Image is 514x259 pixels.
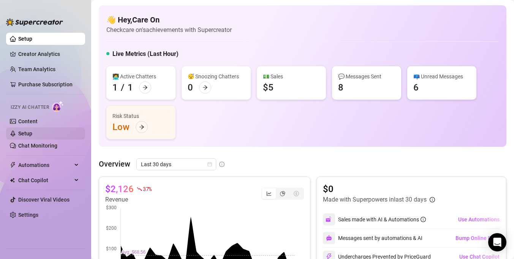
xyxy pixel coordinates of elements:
[18,212,38,218] a: Settings
[11,104,49,111] span: Izzy AI Chatter
[413,81,419,94] div: 6
[105,183,134,195] article: $2,126
[18,48,79,60] a: Creator Analytics
[455,235,500,241] span: Bump Online Fans
[338,81,343,94] div: 8
[99,158,130,170] article: Overview
[263,72,320,81] div: 💵 Sales
[52,101,64,112] img: AI Chatter
[106,14,232,25] h4: 👋 Hey, Care On
[112,72,169,81] div: 👩‍💻 Active Chatters
[139,124,144,130] span: arrow-right
[188,72,245,81] div: 😴 Snoozing Chatters
[18,143,57,149] a: Chat Monitoring
[202,85,208,90] span: arrow-right
[105,195,152,204] article: Revenue
[18,197,70,203] a: Discover Viral Videos
[112,112,169,120] div: Risk Status
[142,85,148,90] span: arrow-right
[261,187,304,200] div: segmented control
[112,81,118,94] div: 1
[6,18,63,26] img: logo-BBDzfeDw.svg
[413,72,470,81] div: 📪 Unread Messages
[18,66,55,72] a: Team Analytics
[421,217,426,222] span: info-circle
[18,78,79,91] a: Purchase Subscription
[10,162,16,168] span: thunderbolt
[338,72,395,81] div: 💬 Messages Sent
[326,216,332,223] img: svg%3e
[18,159,72,171] span: Automations
[455,232,500,244] button: Bump Online Fans
[18,118,38,124] a: Content
[326,235,332,241] img: svg%3e
[488,233,506,251] div: Open Intercom Messenger
[141,159,212,170] span: Last 30 days
[323,183,435,195] article: $0
[458,216,500,222] span: Use Automations
[188,81,193,94] div: 0
[207,162,212,167] span: calendar
[219,162,225,167] span: info-circle
[137,186,142,192] span: fall
[112,49,179,59] h5: Live Metrics (Last Hour)
[106,25,232,35] article: Check care on's achievements with Supercreator
[294,191,299,196] span: dollar-circle
[128,81,133,94] div: 1
[18,130,32,137] a: Setup
[10,178,15,183] img: Chat Copilot
[458,213,500,226] button: Use Automations
[143,185,152,192] span: 37 %
[430,197,435,202] span: info-circle
[323,195,427,204] article: Made with Superpowers in last 30 days
[280,191,285,196] span: pie-chart
[266,191,272,196] span: line-chart
[323,232,422,244] div: Messages sent by automations & AI
[18,174,72,186] span: Chat Copilot
[338,215,426,224] div: Sales made with AI & Automations
[263,81,274,94] div: $5
[18,36,32,42] a: Setup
